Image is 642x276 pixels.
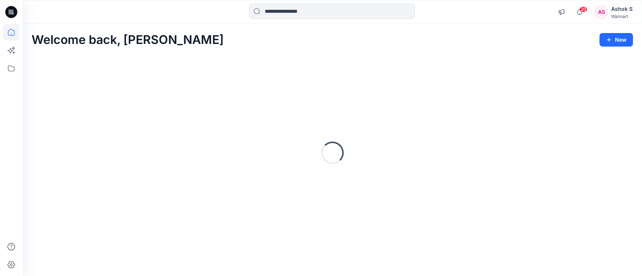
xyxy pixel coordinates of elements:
div: Walmart [611,14,633,19]
span: 20 [579,6,587,12]
div: Ashok S [611,5,633,14]
button: New [600,33,633,47]
div: AS [595,5,608,19]
h2: Welcome back, [PERSON_NAME] [32,33,224,47]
